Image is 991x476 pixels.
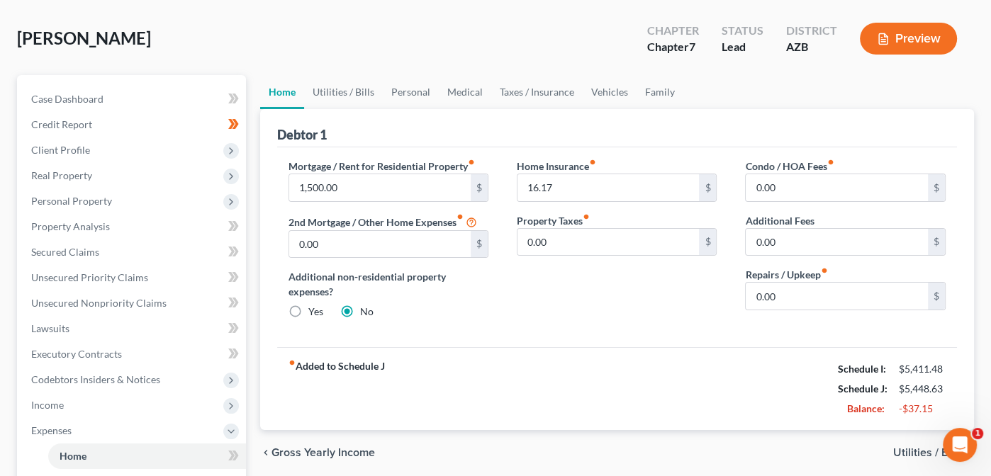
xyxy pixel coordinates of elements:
[20,86,246,112] a: Case Dashboard
[860,23,957,55] button: Preview
[31,297,167,309] span: Unsecured Nonpriority Claims
[471,174,488,201] div: $
[31,424,72,436] span: Expenses
[289,231,471,258] input: --
[689,40,695,53] span: 7
[838,382,888,395] strong: Schedule J:
[583,75,637,109] a: Vehicles
[48,443,246,469] a: Home
[31,118,92,130] span: Credit Report
[439,75,491,109] a: Medical
[360,305,374,319] label: No
[647,39,699,55] div: Chapter
[746,229,928,256] input: --
[491,75,583,109] a: Taxes / Insurance
[304,75,383,109] a: Utilities / Bills
[899,382,946,396] div: $5,448.63
[31,246,99,258] span: Secured Claims
[517,213,590,228] label: Property Taxes
[17,28,151,48] span: [PERSON_NAME]
[647,23,699,39] div: Chapter
[31,169,92,181] span: Real Property
[20,112,246,137] a: Credit Report
[289,269,488,299] label: Additional non-residential property expenses?
[31,373,160,385] span: Codebtors Insiders & Notices
[899,362,946,376] div: $5,411.48
[31,144,90,156] span: Client Profile
[583,213,590,220] i: fiber_manual_record
[722,39,763,55] div: Lead
[928,229,945,256] div: $
[31,93,103,105] span: Case Dashboard
[899,402,946,416] div: -$37.15
[745,159,834,174] label: Condo / HOA Fees
[471,231,488,258] div: $
[31,399,64,411] span: Income
[20,239,246,265] a: Secured Claims
[517,229,700,256] input: --
[31,348,122,360] span: Executory Contracts
[786,23,837,39] div: District
[722,23,763,39] div: Status
[943,428,977,462] iframe: Intercom live chat
[271,447,375,458] span: Gross Yearly Income
[308,305,323,319] label: Yes
[289,359,296,366] i: fiber_manual_record
[20,214,246,239] a: Property Analysis
[289,359,385,419] strong: Added to Schedule J
[827,159,834,166] i: fiber_manual_record
[745,267,827,282] label: Repairs / Upkeep
[260,447,271,458] i: chevron_left
[745,213,814,228] label: Additional Fees
[637,75,683,109] a: Family
[289,213,477,230] label: 2nd Mortgage / Other Home Expenses
[786,39,837,55] div: AZB
[517,174,700,201] input: --
[20,265,246,290] a: Unsecured Priority Claims
[20,341,246,367] a: Executory Contracts
[699,174,716,201] div: $
[468,159,475,166] i: fiber_manual_record
[589,159,596,166] i: fiber_manual_record
[277,126,327,143] div: Debtor 1
[31,195,112,207] span: Personal Property
[820,267,827,274] i: fiber_manual_record
[31,220,110,232] span: Property Analysis
[972,428,983,439] span: 1
[457,213,464,220] i: fiber_manual_record
[893,447,963,458] span: Utilities / Bills
[847,402,885,414] strong: Balance:
[928,283,945,310] div: $
[60,450,86,462] span: Home
[20,316,246,341] a: Lawsuits
[517,159,596,174] label: Home Insurance
[31,322,69,334] span: Lawsuits
[31,271,148,283] span: Unsecured Priority Claims
[289,174,471,201] input: --
[383,75,439,109] a: Personal
[20,290,246,316] a: Unsecured Nonpriority Claims
[746,283,928,310] input: --
[893,447,974,458] button: Utilities / Bills chevron_right
[260,447,375,458] button: chevron_left Gross Yearly Income
[289,159,475,174] label: Mortgage / Rent for Residential Property
[928,174,945,201] div: $
[746,174,928,201] input: --
[838,363,886,375] strong: Schedule I:
[699,229,716,256] div: $
[260,75,304,109] a: Home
